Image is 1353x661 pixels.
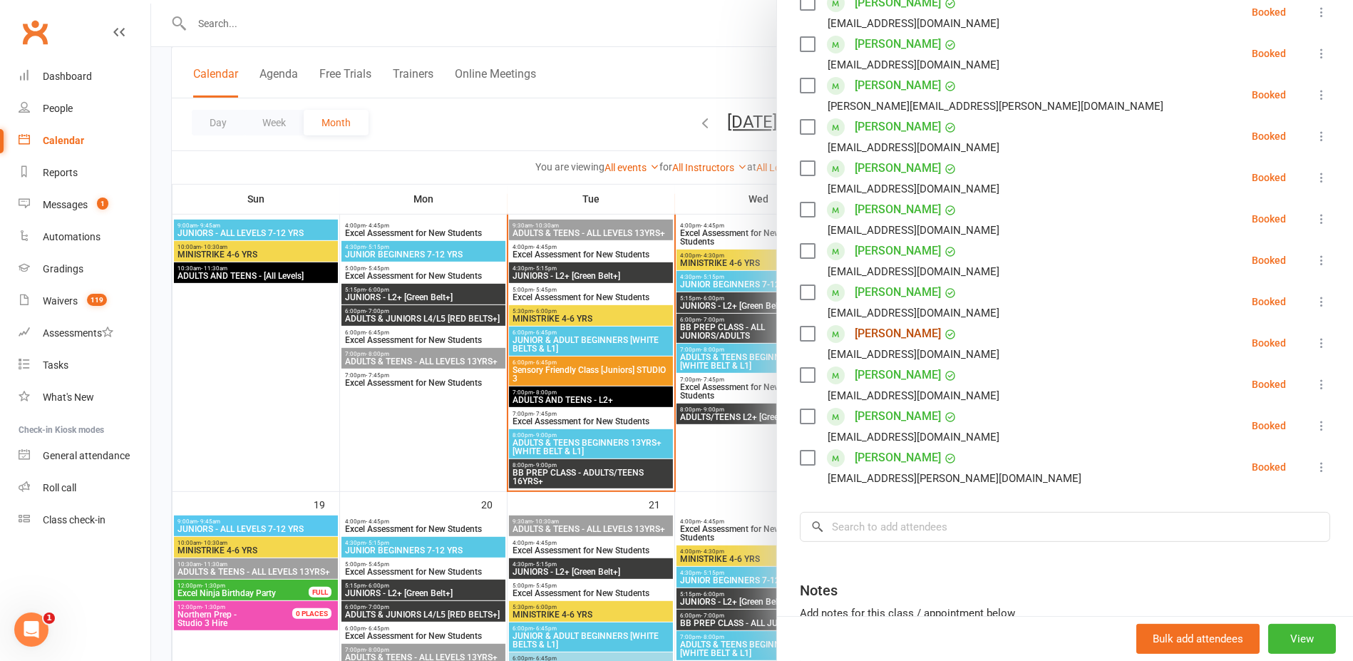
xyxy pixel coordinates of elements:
[19,504,150,536] a: Class kiosk mode
[43,482,76,493] div: Roll call
[43,514,106,526] div: Class check-in
[19,349,150,381] a: Tasks
[1268,624,1336,654] button: View
[828,14,999,33] div: [EMAIL_ADDRESS][DOMAIN_NAME]
[800,605,1330,622] div: Add notes for this class / appointment below
[19,157,150,189] a: Reports
[17,14,53,50] a: Clubworx
[43,71,92,82] div: Dashboard
[855,240,941,262] a: [PERSON_NAME]
[19,440,150,472] a: General attendance kiosk mode
[19,125,150,157] a: Calendar
[43,199,88,210] div: Messages
[1252,7,1286,17] div: Booked
[800,512,1330,542] input: Search to add attendees
[1252,338,1286,348] div: Booked
[828,180,999,198] div: [EMAIL_ADDRESS][DOMAIN_NAME]
[855,364,941,386] a: [PERSON_NAME]
[1252,214,1286,224] div: Booked
[19,285,150,317] a: Waivers 119
[1252,173,1286,183] div: Booked
[19,317,150,349] a: Assessments
[19,253,150,285] a: Gradings
[1252,48,1286,58] div: Booked
[828,345,999,364] div: [EMAIL_ADDRESS][DOMAIN_NAME]
[19,221,150,253] a: Automations
[828,304,999,322] div: [EMAIL_ADDRESS][DOMAIN_NAME]
[1252,297,1286,307] div: Booked
[855,198,941,221] a: [PERSON_NAME]
[97,198,108,210] span: 1
[828,262,999,281] div: [EMAIL_ADDRESS][DOMAIN_NAME]
[43,450,130,461] div: General attendance
[19,381,150,414] a: What's New
[1252,255,1286,265] div: Booked
[855,157,941,180] a: [PERSON_NAME]
[828,469,1081,488] div: [EMAIL_ADDRESS][PERSON_NAME][DOMAIN_NAME]
[19,61,150,93] a: Dashboard
[855,281,941,304] a: [PERSON_NAME]
[828,56,999,74] div: [EMAIL_ADDRESS][DOMAIN_NAME]
[43,327,113,339] div: Assessments
[828,386,999,405] div: [EMAIL_ADDRESS][DOMAIN_NAME]
[855,446,941,469] a: [PERSON_NAME]
[828,221,999,240] div: [EMAIL_ADDRESS][DOMAIN_NAME]
[87,294,107,306] span: 119
[43,295,78,307] div: Waivers
[19,472,150,504] a: Roll call
[1252,462,1286,472] div: Booked
[855,33,941,56] a: [PERSON_NAME]
[43,167,78,178] div: Reports
[14,613,48,647] iframe: Intercom live chat
[800,580,838,600] div: Notes
[828,138,999,157] div: [EMAIL_ADDRESS][DOMAIN_NAME]
[43,391,94,403] div: What's New
[1252,379,1286,389] div: Booked
[43,613,55,624] span: 1
[43,231,101,242] div: Automations
[43,263,83,275] div: Gradings
[828,97,1163,116] div: [PERSON_NAME][EMAIL_ADDRESS][PERSON_NAME][DOMAIN_NAME]
[43,135,84,146] div: Calendar
[43,359,68,371] div: Tasks
[19,93,150,125] a: People
[19,189,150,221] a: Messages 1
[855,405,941,428] a: [PERSON_NAME]
[43,103,73,114] div: People
[828,428,999,446] div: [EMAIL_ADDRESS][DOMAIN_NAME]
[1252,90,1286,100] div: Booked
[1136,624,1260,654] button: Bulk add attendees
[855,116,941,138] a: [PERSON_NAME]
[1252,421,1286,431] div: Booked
[1252,131,1286,141] div: Booked
[855,74,941,97] a: [PERSON_NAME]
[855,322,941,345] a: [PERSON_NAME]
